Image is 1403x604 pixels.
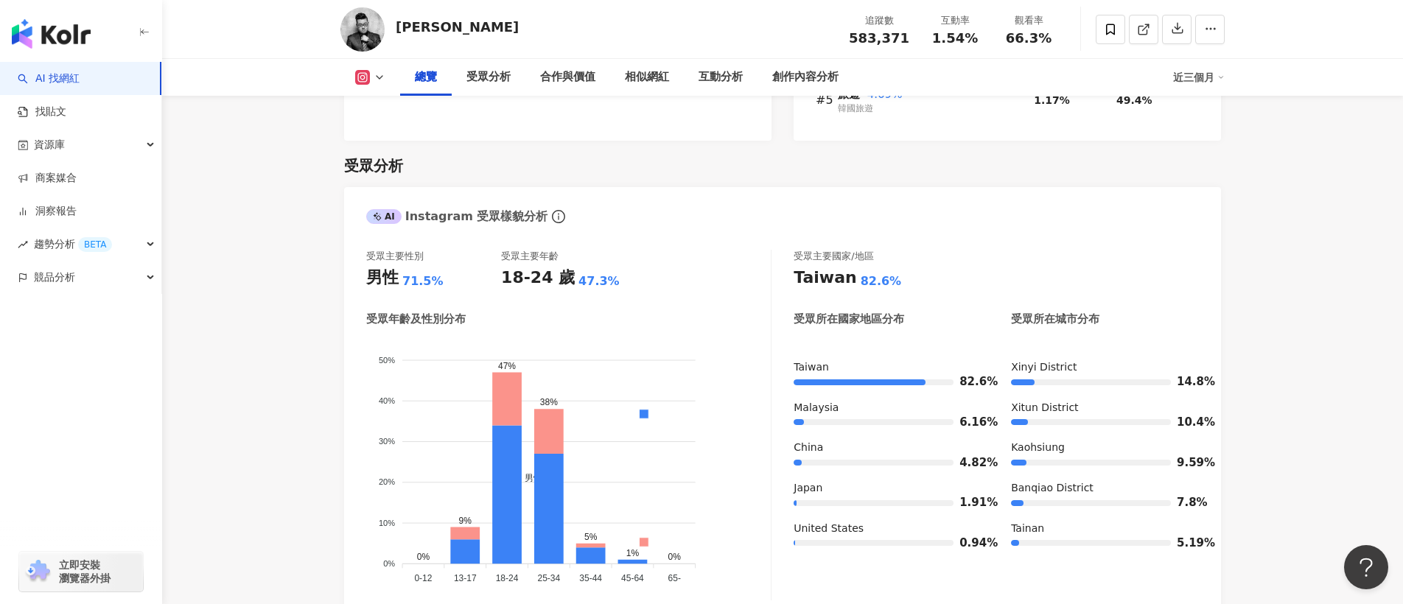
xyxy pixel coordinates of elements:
tspan: 30% [379,437,395,446]
tspan: 0% [383,559,395,568]
div: Tainan [1011,522,1199,536]
div: 受眾分析 [344,155,403,176]
tspan: 35-44 [579,574,602,584]
a: 找貼文 [18,105,66,119]
span: rise [18,239,28,250]
div: 47.3% [578,273,620,289]
span: 66.3% [1006,31,1052,46]
tspan: 13-17 [454,574,477,584]
div: Instagram 受眾樣貌分析 [366,208,547,225]
div: 受眾所在國家地區分布 [794,312,904,327]
span: 1.91% [959,497,982,508]
div: 受眾主要年齡 [501,250,559,263]
tspan: 40% [379,396,395,405]
img: KOL Avatar [340,7,385,52]
tspan: 65- [668,574,681,584]
span: 立即安裝 瀏覽器外掛 [59,558,111,585]
tspan: 18-24 [496,574,519,584]
div: 受眾所在城市分布 [1011,312,1099,327]
span: 14.8% [1177,376,1199,387]
div: United States [794,522,982,536]
tspan: 45-64 [621,574,644,584]
a: chrome extension立即安裝 瀏覽器外掛 [19,552,143,591]
div: Xitun District [1011,401,1199,415]
div: Japan [794,481,982,496]
div: AI [366,209,402,224]
div: 追蹤數 [849,13,909,28]
img: logo [12,19,91,49]
span: 9.59% [1177,457,1199,468]
iframe: Help Scout Beacon - Open [1344,545,1388,589]
div: 受眾主要國家/地區 [794,250,873,263]
span: 1.54% [932,31,978,46]
div: 合作與價值 [540,69,595,86]
div: China [794,440,982,455]
div: 男性 [366,267,399,289]
img: chrome extension [24,560,52,583]
div: 18-24 歲 [501,267,575,289]
tspan: 50% [379,356,395,365]
span: 5.19% [1177,538,1199,549]
div: Xinyi District [1011,360,1199,375]
tspan: 0-12 [414,574,432,584]
span: 583,371 [849,30,909,46]
span: 1.17% [1034,94,1070,106]
div: 互動率 [927,13,983,28]
div: 受眾年齡及性別分布 [366,312,466,327]
a: 商案媒合 [18,171,77,186]
span: 10.4% [1177,417,1199,428]
span: 4.82% [959,457,982,468]
span: 男性 [514,473,542,483]
span: 82.6% [959,376,982,387]
span: 旅遊 [838,88,860,101]
div: 受眾主要性別 [366,250,424,263]
a: 洞察報告 [18,204,77,219]
div: Taiwan [794,360,982,375]
a: searchAI 找網紅 [18,71,80,86]
div: #5 [816,91,838,109]
div: Malaysia [794,401,982,415]
span: 4.69% [867,88,903,101]
span: 競品分析 [34,261,75,294]
div: Banqiao District [1011,481,1199,496]
div: BETA [78,237,112,252]
div: [PERSON_NAME] [396,18,519,36]
div: 互動分析 [699,69,743,86]
div: 觀看率 [1001,13,1057,28]
div: Kaohsiung [1011,440,1199,455]
div: 創作內容分析 [772,69,839,86]
div: 受眾分析 [466,69,511,86]
span: 7.8% [1177,497,1199,508]
div: 近三個月 [1173,66,1225,89]
span: 0.94% [959,538,982,549]
div: 82.6% [861,273,902,289]
span: 6.16% [959,417,982,428]
div: 總覽 [415,69,437,86]
span: info-circle [550,208,567,225]
tspan: 25-34 [537,574,560,584]
tspan: 10% [379,519,395,527]
div: 相似網紅 [625,69,669,86]
tspan: 20% [379,478,395,487]
span: 資源庫 [34,128,65,161]
span: 韓國旅遊 [838,103,873,113]
div: Taiwan [794,267,856,289]
span: 趨勢分析 [34,228,112,261]
span: 49.4% [1116,94,1152,106]
div: 71.5% [402,273,444,289]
